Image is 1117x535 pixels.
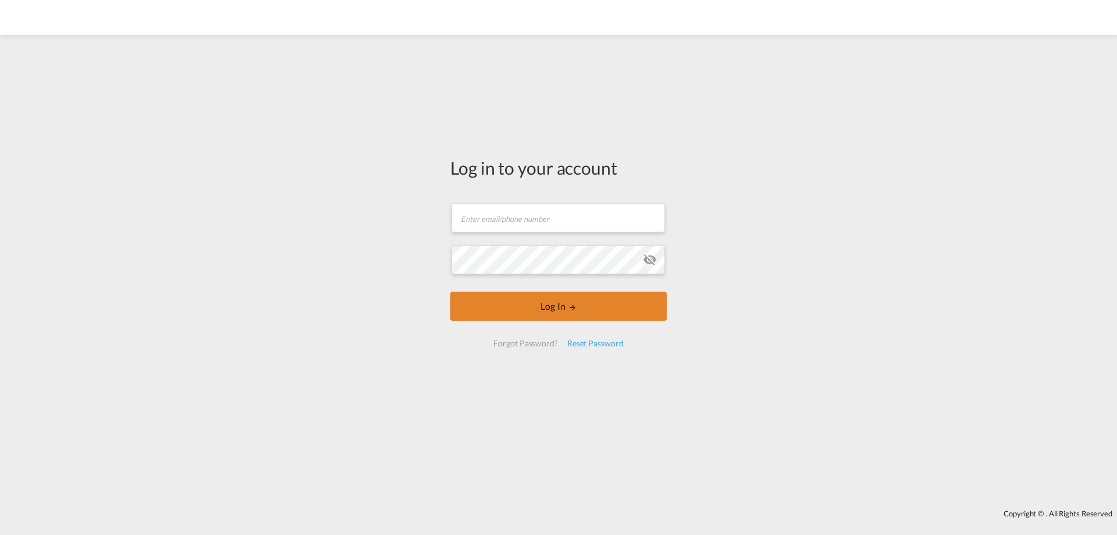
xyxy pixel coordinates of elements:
button: LOGIN [450,292,667,321]
input: Enter email/phone number [451,203,665,232]
md-icon: icon-eye-off [643,253,657,267]
div: Log in to your account [450,155,667,180]
div: Forgot Password? [489,333,562,354]
div: Reset Password [563,333,628,354]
